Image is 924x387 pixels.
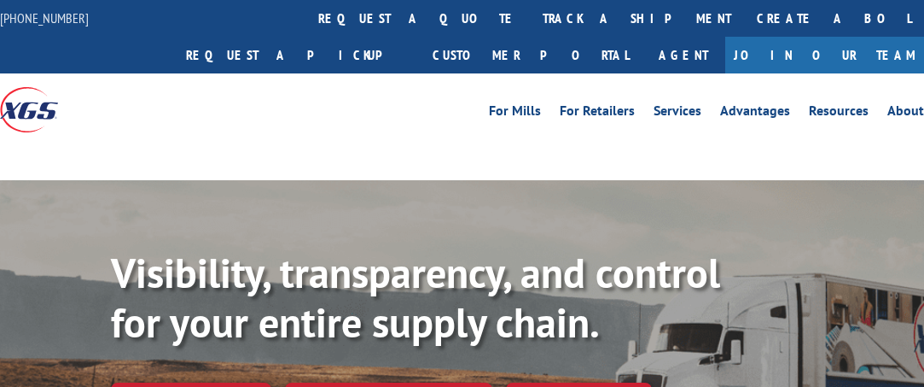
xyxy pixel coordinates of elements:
a: Advantages [720,104,790,123]
a: Resources [809,104,869,123]
a: About [887,104,924,123]
a: Agent [642,37,725,73]
a: Services [654,104,701,123]
a: Customer Portal [420,37,642,73]
a: For Retailers [560,104,635,123]
b: Visibility, transparency, and control for your entire supply chain. [111,246,720,349]
a: Request a pickup [173,37,420,73]
a: For Mills [489,104,541,123]
a: Join Our Team [725,37,924,73]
